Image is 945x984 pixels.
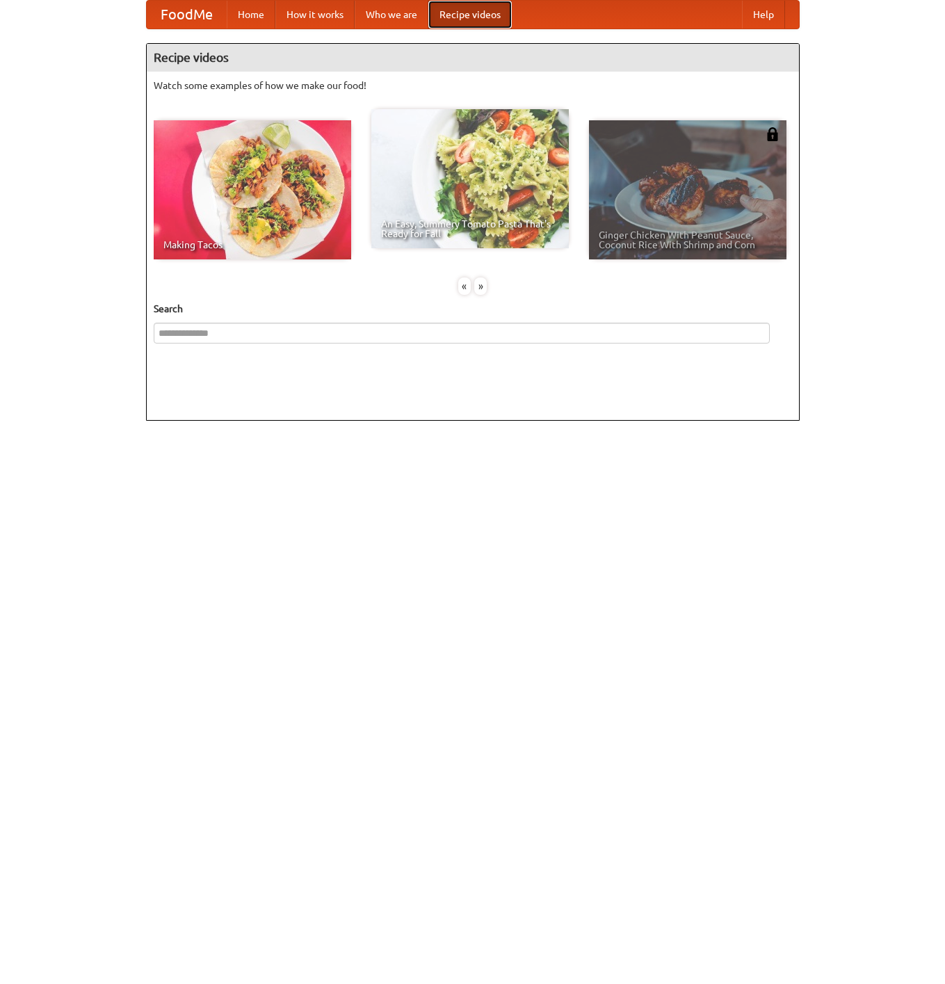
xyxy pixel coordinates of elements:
h5: Search [154,302,792,316]
a: An Easy, Summery Tomato Pasta That's Ready for Fall [371,109,569,248]
a: Making Tacos [154,120,351,259]
div: » [474,277,487,295]
p: Watch some examples of how we make our food! [154,79,792,92]
img: 483408.png [766,127,780,141]
span: An Easy, Summery Tomato Pasta That's Ready for Fall [381,219,559,239]
a: Recipe videos [428,1,512,29]
a: Who we are [355,1,428,29]
a: How it works [275,1,355,29]
a: FoodMe [147,1,227,29]
a: Home [227,1,275,29]
div: « [458,277,471,295]
a: Help [742,1,785,29]
h4: Recipe videos [147,44,799,72]
span: Making Tacos [163,240,341,250]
